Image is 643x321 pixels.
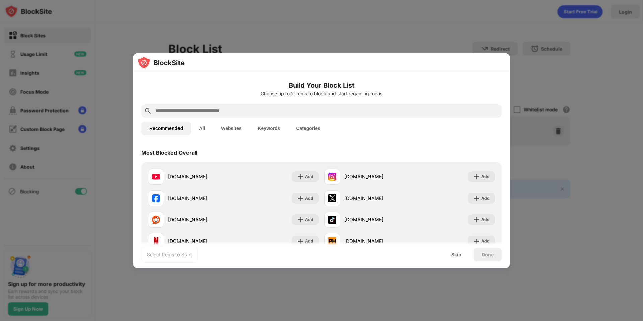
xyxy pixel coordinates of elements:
[141,91,502,96] div: Choose up to 2 items to block and start regaining focus
[144,107,152,115] img: search.svg
[191,122,213,135] button: All
[141,149,197,156] div: Most Blocked Overall
[305,195,313,202] div: Add
[328,216,336,224] img: favicons
[168,173,233,180] div: [DOMAIN_NAME]
[152,237,160,245] img: favicons
[481,173,490,180] div: Add
[328,194,336,202] img: favicons
[168,216,233,223] div: [DOMAIN_NAME]
[213,122,249,135] button: Websites
[481,216,490,223] div: Add
[141,122,191,135] button: Recommended
[328,237,336,245] img: favicons
[481,238,490,245] div: Add
[305,173,313,180] div: Add
[328,173,336,181] img: favicons
[344,173,410,180] div: [DOMAIN_NAME]
[141,80,502,90] h6: Build Your Block List
[249,122,288,135] button: Keywords
[482,252,494,257] div: Done
[481,195,490,202] div: Add
[451,252,461,257] div: Skip
[305,216,313,223] div: Add
[344,237,410,245] div: [DOMAIN_NAME]
[305,238,313,245] div: Add
[147,251,192,258] div: Select Items to Start
[344,195,410,202] div: [DOMAIN_NAME]
[344,216,410,223] div: [DOMAIN_NAME]
[168,195,233,202] div: [DOMAIN_NAME]
[152,194,160,202] img: favicons
[137,56,185,69] img: logo-blocksite.svg
[288,122,328,135] button: Categories
[152,173,160,181] img: favicons
[152,216,160,224] img: favicons
[168,237,233,245] div: [DOMAIN_NAME]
